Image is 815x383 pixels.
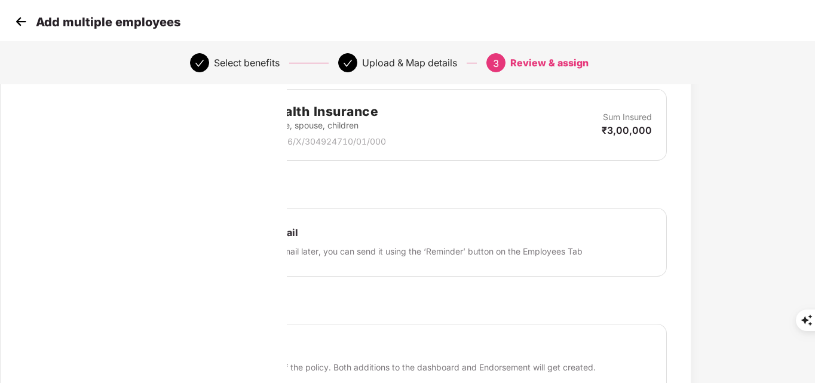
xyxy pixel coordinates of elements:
[12,13,30,30] img: svg+xml;base64,PHN2ZyB4bWxucz0iaHR0cDovL3d3dy53My5vcmcvMjAwMC9zdmciIHdpZHRoPSIzMCIgaGVpZ2h0PSIzMC...
[214,53,280,72] div: Select benefits
[224,135,386,148] p: Policy No. - 4016/X/304924710/01/000
[510,53,589,72] div: Review & assign
[195,59,204,68] span: check
[602,124,652,137] p: ₹3,00,000
[224,119,386,132] p: Covers Employee, spouse, children
[187,342,596,355] p: Add and Endorse
[224,102,386,121] h2: Group Health Insurance
[187,245,583,258] p: If you plan to send this email later, you can send it using the ‘Reminder’ button on the Employee...
[362,53,457,72] div: Upload & Map details
[187,361,596,374] p: Employees are not part of the policy. Both additions to the dashboard and Endorsement will get cr...
[187,226,583,239] p: Send Onboarding Email
[493,57,499,69] span: 3
[148,301,666,321] p: Addition preference
[343,59,353,68] span: check
[603,111,652,124] p: Sum Insured
[148,185,666,205] p: Email preference
[36,15,180,29] p: Add multiple employees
